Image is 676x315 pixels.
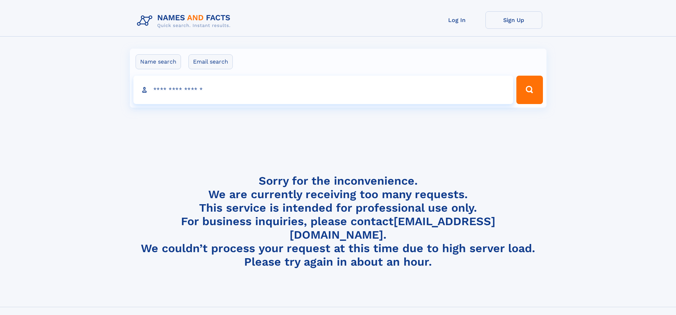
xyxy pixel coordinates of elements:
[516,76,543,104] button: Search Button
[134,11,236,31] img: Logo Names and Facts
[134,174,542,269] h4: Sorry for the inconvenience. We are currently receiving too many requests. This service is intend...
[133,76,513,104] input: search input
[485,11,542,29] a: Sign Up
[290,214,495,241] a: [EMAIL_ADDRESS][DOMAIN_NAME]
[188,54,233,69] label: Email search
[136,54,181,69] label: Name search
[429,11,485,29] a: Log In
